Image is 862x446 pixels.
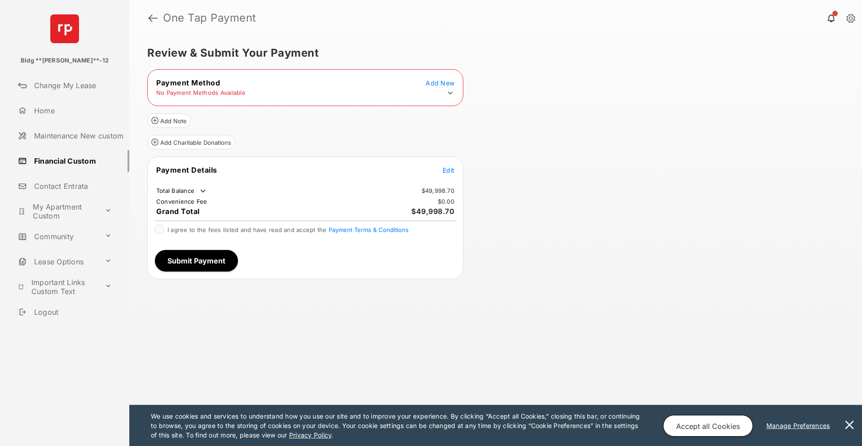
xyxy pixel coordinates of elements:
[156,187,207,196] td: Total Balance
[443,166,454,174] span: Edit
[14,201,101,222] a: My Apartment Custom
[156,78,220,87] span: Payment Method
[155,250,238,272] button: Submit Payment
[421,187,455,195] td: $49,998.70
[147,135,235,149] button: Add Charitable Donations
[167,226,409,233] span: I agree to the fees listed and have read and accept the
[163,13,256,23] strong: One Tap Payment
[329,226,409,233] button: I agree to the fees listed and have read and accept the
[156,89,246,97] td: No Payment Methods Available
[411,207,454,216] span: $49,998.70
[50,14,79,43] img: svg+xml;base64,PHN2ZyB4bWxucz0iaHR0cDovL3d3dy53My5vcmcvMjAwMC9zdmciIHdpZHRoPSI2NCIgaGVpZ2h0PSI2NC...
[21,56,109,65] p: Bldg **[PERSON_NAME]**-12
[156,207,200,216] span: Grand Total
[156,165,217,174] span: Payment Details
[14,150,129,172] a: Financial Custom
[426,79,454,87] span: Add New
[14,276,101,298] a: Important Links Custom Text
[147,113,191,128] button: Add Note
[14,175,129,197] a: Contact Entrata
[147,48,837,58] h5: Review & Submit Your Payment
[663,415,753,437] button: Accept all Cookies
[426,78,454,87] button: Add New
[437,197,455,205] td: $0.00
[14,125,129,147] a: Maintenance New custom
[443,165,454,174] button: Edit
[156,197,208,205] td: Convenience Fee
[14,251,101,272] a: Lease Options
[289,431,331,439] u: Privacy Policy
[14,75,129,96] a: Change My Lease
[14,301,129,323] a: Logout
[151,411,644,440] p: We use cookies and services to understand how you use our site and to improve your experience. By...
[14,100,129,121] a: Home
[14,226,101,247] a: Community
[766,422,834,429] u: Manage Preferences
